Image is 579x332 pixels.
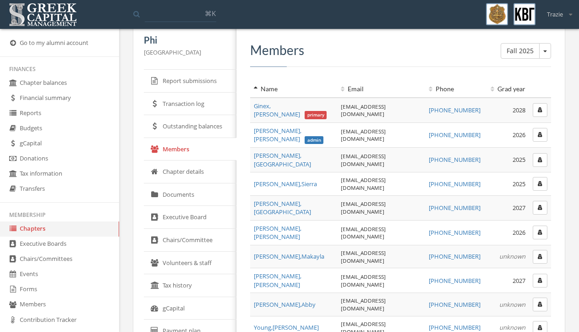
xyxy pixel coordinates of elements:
[305,136,324,144] span: admin
[429,252,481,260] a: [PHONE_NUMBER]
[254,151,311,168] span: [PERSON_NAME] , [GEOGRAPHIC_DATA]
[144,138,236,161] a: Members
[485,98,529,123] td: 2028
[144,183,236,206] a: Documents
[429,106,481,114] a: [PHONE_NUMBER]
[250,43,551,57] h3: Members
[254,102,327,119] a: Ginex,[PERSON_NAME]primary
[341,249,386,264] a: [EMAIL_ADDRESS][DOMAIN_NAME]
[144,160,236,183] a: Chapter details
[429,155,481,164] a: [PHONE_NUMBER]
[429,300,481,309] a: [PHONE_NUMBER]
[499,323,525,332] em: unknown
[254,252,324,260] span: [PERSON_NAME] , Makayla
[144,252,236,275] a: Volunteers & staff
[485,122,529,147] td: 2026
[485,220,529,245] td: 2026
[341,127,386,143] a: [EMAIL_ADDRESS][DOMAIN_NAME]
[499,252,525,260] em: unknown
[485,148,529,172] td: 2025
[144,70,236,93] a: Report submissions
[144,47,225,57] p: [GEOGRAPHIC_DATA]
[541,3,572,19] div: Trazie
[254,272,301,289] a: [PERSON_NAME],[PERSON_NAME]
[429,180,481,188] a: [PHONE_NUMBER]
[254,127,323,144] span: [PERSON_NAME] , [PERSON_NAME]
[254,300,316,309] span: [PERSON_NAME] , Abby
[144,93,236,116] a: Transaction log
[429,323,481,332] a: [PHONE_NUMBER]
[254,224,301,241] span: [PERSON_NAME] , [PERSON_NAME]
[341,103,386,118] a: [EMAIL_ADDRESS][DOMAIN_NAME]
[337,81,425,98] th: Email
[144,297,236,320] a: gCapital
[429,204,481,212] a: [PHONE_NUMBER]
[305,111,327,119] span: primary
[485,268,529,293] td: 2027
[341,176,386,191] a: [EMAIL_ADDRESS][DOMAIN_NAME]
[144,115,236,138] a: Outstanding balances
[341,200,386,215] a: [EMAIL_ADDRESS][DOMAIN_NAME]
[341,273,386,288] a: [EMAIL_ADDRESS][DOMAIN_NAME]
[341,225,386,240] a: [EMAIL_ADDRESS][DOMAIN_NAME]
[254,224,301,241] a: [PERSON_NAME],[PERSON_NAME]
[547,10,563,19] span: Trazie
[254,272,301,289] span: [PERSON_NAME] , [PERSON_NAME]
[254,199,311,216] a: [PERSON_NAME],[GEOGRAPHIC_DATA]
[254,180,317,188] a: [PERSON_NAME],Sierra
[429,131,481,139] a: [PHONE_NUMBER]
[254,199,311,216] span: [PERSON_NAME] , [GEOGRAPHIC_DATA]
[144,274,236,297] a: Tax history
[425,81,485,98] th: Phone
[429,228,481,237] a: [PHONE_NUMBER]
[144,35,225,45] h5: Phi
[341,152,386,167] a: [EMAIL_ADDRESS][DOMAIN_NAME]
[254,323,319,332] a: Young,[PERSON_NAME]
[254,102,327,119] span: Ginex , [PERSON_NAME]
[254,151,311,168] a: [PERSON_NAME],[GEOGRAPHIC_DATA]
[254,127,323,144] a: [PERSON_NAME],[PERSON_NAME]admin
[254,252,324,260] a: [PERSON_NAME],Makayla
[250,81,337,98] th: Name
[254,323,319,332] span: Young , [PERSON_NAME]
[341,297,386,312] a: [EMAIL_ADDRESS][DOMAIN_NAME]
[539,43,551,59] button: Fall 2025
[485,195,529,220] td: 2027
[429,277,481,285] a: [PHONE_NUMBER]
[254,300,316,309] a: [PERSON_NAME],Abby
[499,300,525,309] em: unknown
[501,43,540,59] button: Fall 2025
[254,180,317,188] span: [PERSON_NAME] , Sierra
[144,206,236,229] a: Executive Board
[205,9,216,18] span: ⌘K
[144,229,236,252] a: Chairs/Committee
[485,81,529,98] th: Grad year
[485,172,529,195] td: 2025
